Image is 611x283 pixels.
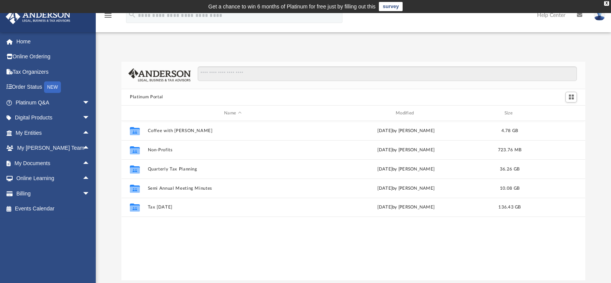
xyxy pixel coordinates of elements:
a: My Documentsarrow_drop_up [5,156,98,171]
div: NEW [44,81,61,93]
img: User Pic [594,10,605,21]
div: Name [147,110,318,117]
div: [DATE] by [PERSON_NAME] [321,185,491,192]
span: arrow_drop_up [82,156,98,171]
div: id [529,110,582,117]
span: arrow_drop_down [82,95,98,111]
a: Home [5,34,102,49]
a: Events Calendar [5,201,102,217]
span: 10.08 GB [500,186,519,190]
img: Anderson Advisors Platinum Portal [3,9,73,24]
a: Digital Productsarrow_drop_down [5,110,102,126]
span: arrow_drop_up [82,171,98,187]
button: Switch to Grid View [565,92,577,103]
div: [DATE] by [PERSON_NAME] [321,127,491,134]
div: close [604,1,609,6]
a: Online Ordering [5,49,102,65]
div: id [125,110,144,117]
button: Tax [DATE] [148,205,318,210]
div: [DATE] by [PERSON_NAME] [321,204,491,211]
a: My [PERSON_NAME] Teamarrow_drop_up [5,141,98,156]
div: [DATE] by [PERSON_NAME] [321,147,491,154]
span: 4.78 GB [501,129,518,133]
span: arrow_drop_up [82,141,98,156]
i: search [128,10,136,19]
input: Search files and folders [198,66,577,81]
div: grid [121,121,585,280]
span: 36.26 GB [500,167,519,171]
a: Platinum Q&Aarrow_drop_down [5,95,102,110]
a: Online Learningarrow_drop_up [5,171,98,186]
a: Order StatusNEW [5,79,102,95]
div: Modified [321,110,491,117]
span: 136.43 GB [499,205,521,210]
div: Size [495,110,525,117]
a: survey [379,2,403,11]
span: arrow_drop_down [82,186,98,202]
span: arrow_drop_down [82,110,98,126]
a: My Entitiesarrow_drop_up [5,125,102,141]
button: Semi Annual Meeting Minutes [148,186,318,191]
a: Billingarrow_drop_down [5,186,102,201]
a: Tax Organizers [5,64,102,79]
button: Platinum Portal [130,94,163,101]
button: Quarterly Tax Planning [148,167,318,172]
div: [DATE] by [PERSON_NAME] [321,166,491,173]
i: menu [103,11,113,20]
span: arrow_drop_up [82,125,98,141]
button: Non-Profits [148,147,318,152]
span: 723.76 MB [498,148,521,152]
a: menu [103,15,113,20]
button: Coffee with [PERSON_NAME] [148,128,318,133]
div: Get a chance to win 6 months of Platinum for free just by filling out this [208,2,376,11]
